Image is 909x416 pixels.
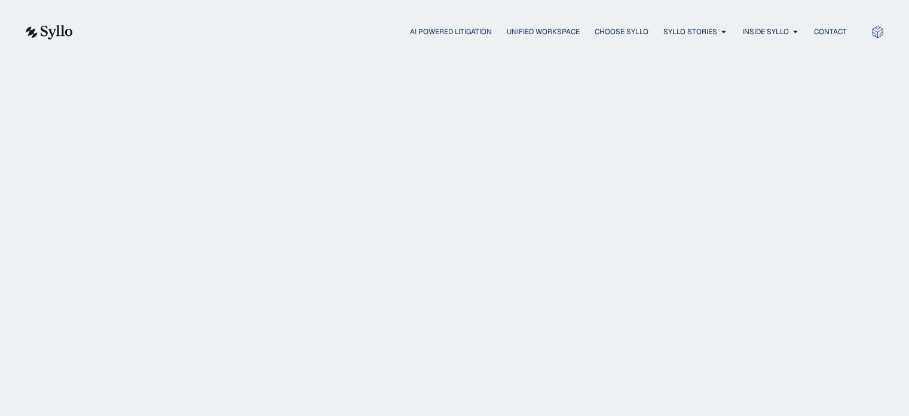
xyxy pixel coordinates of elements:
a: Contact [814,26,847,37]
a: Syllo Stories [663,26,717,37]
img: syllo [24,25,73,40]
a: Choose Syllo [595,26,648,37]
a: Unified Workspace [507,26,580,37]
nav: Menu [97,26,847,38]
a: AI Powered Litigation [410,26,492,37]
a: Inside Syllo [742,26,789,37]
div: Menu Toggle [97,26,847,38]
